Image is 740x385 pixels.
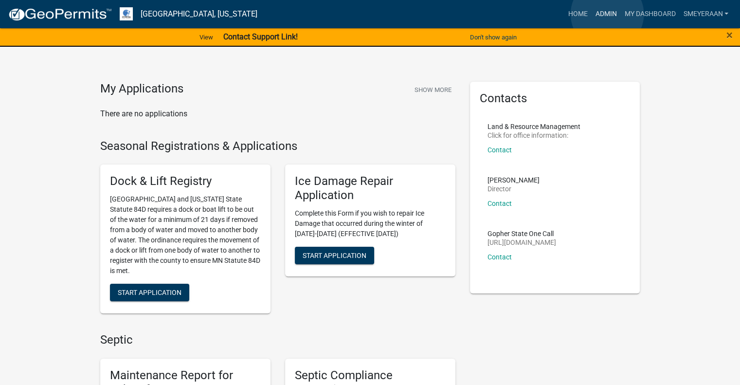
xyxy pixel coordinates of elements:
[100,333,455,347] h4: Septic
[110,284,189,301] button: Start Application
[487,239,556,246] p: [URL][DOMAIN_NAME]
[487,200,512,207] a: Contact
[110,174,261,188] h5: Dock & Lift Registry
[141,6,257,22] a: [GEOGRAPHIC_DATA], [US_STATE]
[295,247,374,264] button: Start Application
[487,146,512,154] a: Contact
[591,5,620,23] a: Admin
[620,5,679,23] a: My Dashboard
[110,194,261,276] p: [GEOGRAPHIC_DATA] and [US_STATE] State Statute 84D requires a dock or boat lift to be out of the ...
[303,251,366,259] span: Start Application
[487,177,540,183] p: [PERSON_NAME]
[726,29,733,41] button: Close
[196,29,217,45] a: View
[480,92,631,106] h5: Contacts
[564,5,591,23] a: Home
[487,132,580,139] p: Click for office information:
[295,208,446,239] p: Complete this Form if you wish to repair Ice Damage that occurred during the winter of [DATE]-[DA...
[726,28,733,42] span: ×
[679,5,732,23] a: Smeyeraan
[411,82,455,98] button: Show More
[487,185,540,192] p: Director
[295,174,446,202] h5: Ice Damage Repair Application
[100,139,455,153] h4: Seasonal Registrations & Applications
[466,29,521,45] button: Don't show again
[487,230,556,237] p: Gopher State One Call
[223,32,297,41] strong: Contact Support Link!
[487,253,512,261] a: Contact
[100,82,183,96] h4: My Applications
[118,289,181,296] span: Start Application
[100,108,455,120] p: There are no applications
[487,123,580,130] p: Land & Resource Management
[120,7,133,20] img: Otter Tail County, Minnesota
